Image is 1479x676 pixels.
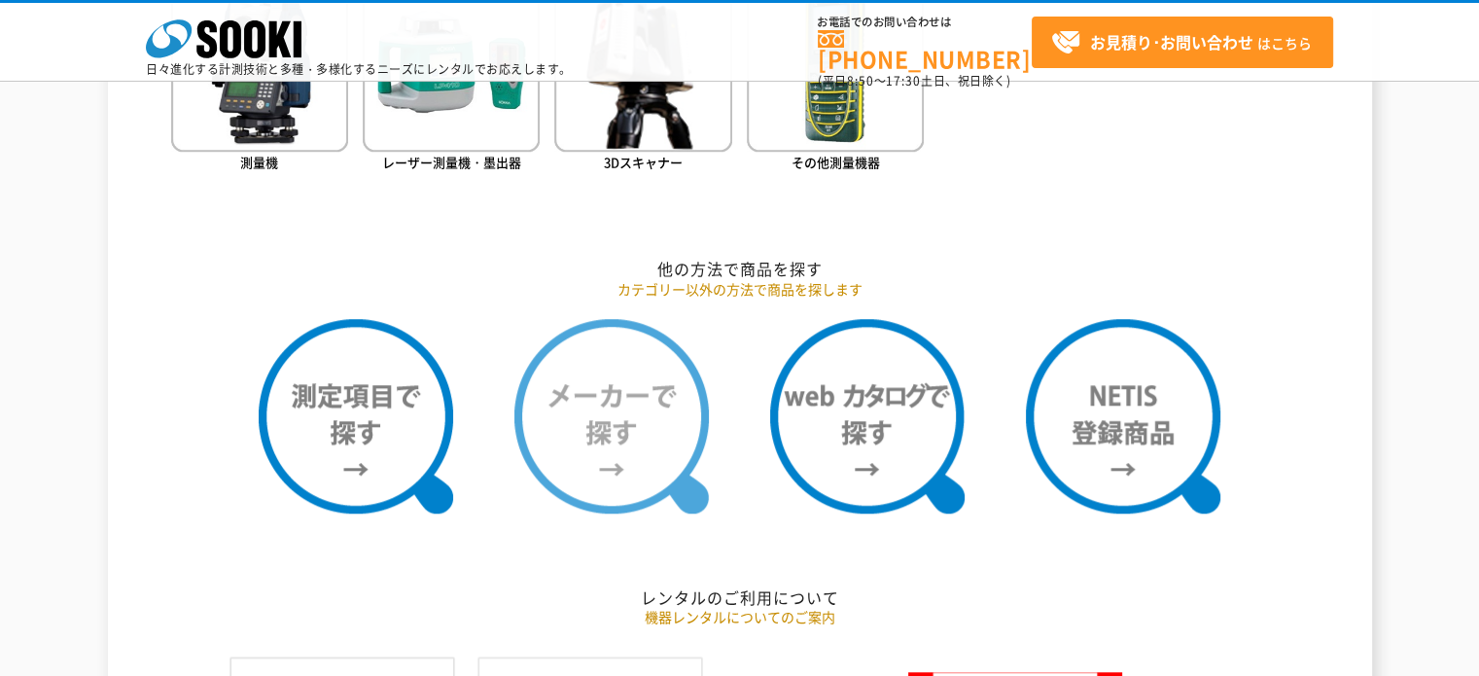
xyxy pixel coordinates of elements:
[171,607,1309,627] p: 機器レンタルについてのご案内
[818,30,1032,70] a: [PHONE_NUMBER]
[171,259,1309,279] h2: 他の方法で商品を探す
[818,72,1010,89] span: (平日 ～ 土日、祝日除く)
[1090,30,1253,53] strong: お見積り･お問い合わせ
[847,72,874,89] span: 8:50
[146,63,572,75] p: 日々進化する計測技術と多種・多様化するニーズにレンタルでお応えします。
[259,319,453,514] img: 測定項目で探す
[240,153,278,171] span: 測量機
[886,72,921,89] span: 17:30
[171,279,1309,300] p: カテゴリー以外の方法で商品を探します
[382,153,521,171] span: レーザー測量機・墨出器
[604,153,683,171] span: 3Dスキャナー
[1051,28,1312,57] span: はこちら
[770,319,965,514] img: webカタログで探す
[818,17,1032,28] span: お電話でのお問い合わせは
[792,153,880,171] span: その他測量機器
[1026,319,1220,514] img: NETIS登録商品
[514,319,709,514] img: メーカーで探す
[171,587,1309,608] h2: レンタルのご利用について
[1032,17,1333,68] a: お見積り･お問い合わせはこちら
